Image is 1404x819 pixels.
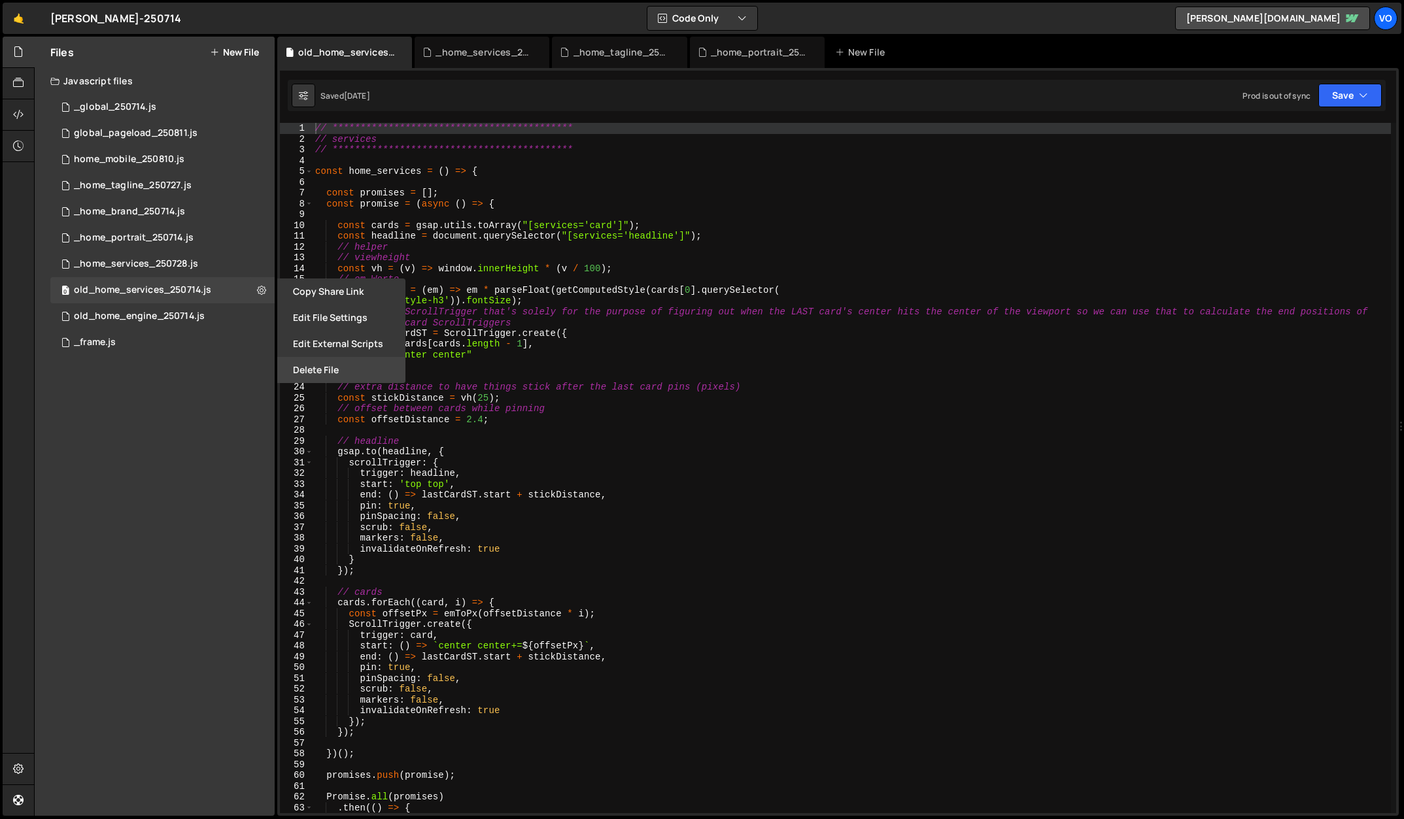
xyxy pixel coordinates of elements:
[280,123,313,134] div: 1
[320,90,370,101] div: Saved
[1242,90,1310,101] div: Prod is out of sync
[280,446,313,458] div: 30
[280,156,313,167] div: 4
[280,716,313,727] div: 55
[74,180,192,192] div: _home_tagline_250727.js
[711,46,809,59] div: _home_portrait_250714.js
[1374,7,1397,30] a: vo
[280,134,313,145] div: 2
[74,310,205,322] div: old_home_engine_250714.js
[280,231,313,242] div: 11
[280,511,313,522] div: 36
[280,662,313,673] div: 50
[50,303,275,329] div: 16046/42991.js
[280,490,313,501] div: 34
[50,45,74,59] h2: Files
[50,329,275,356] div: 16046/42994.js
[280,619,313,630] div: 46
[280,501,313,512] div: 35
[280,770,313,781] div: 60
[280,252,313,263] div: 13
[280,705,313,716] div: 54
[280,630,313,641] div: 47
[280,436,313,447] div: 29
[647,7,757,30] button: Code Only
[277,357,405,383] button: Delete File
[280,738,313,749] div: 57
[280,554,313,565] div: 40
[280,673,313,684] div: 51
[280,382,313,393] div: 24
[280,144,313,156] div: 3
[1318,84,1382,107] button: Save
[35,68,275,94] div: Javascript files
[280,242,313,253] div: 12
[74,258,198,270] div: _home_services_250728.js
[50,10,181,26] div: [PERSON_NAME]-250714
[280,565,313,577] div: 41
[280,177,313,188] div: 6
[280,597,313,609] div: 44
[280,727,313,738] div: 56
[280,425,313,436] div: 28
[298,46,396,59] div: old_home_services_250714.js
[50,94,275,120] div: 16046/42989.js
[3,3,35,34] a: 🤙
[74,206,185,218] div: _home_brand_250714.js
[280,414,313,426] div: 27
[280,760,313,771] div: 59
[280,458,313,469] div: 31
[280,199,313,210] div: 8
[280,263,313,275] div: 14
[277,305,405,331] button: Edit File Settings
[74,101,156,113] div: _global_250714.js
[280,576,313,587] div: 42
[50,199,275,225] div: 16046/42990.js
[835,46,890,59] div: New File
[280,684,313,695] div: 52
[280,803,313,814] div: 63
[280,220,313,231] div: 10
[574,46,672,59] div: _home_tagline_250727.js
[50,251,275,277] div: 16046/43842.js
[280,641,313,652] div: 48
[344,90,370,101] div: [DATE]
[280,544,313,555] div: 39
[50,225,275,251] div: 16046/42992.js
[280,587,313,598] div: 43
[280,468,313,479] div: 32
[50,146,275,173] div: 16046/44621.js
[280,209,313,220] div: 9
[74,154,184,165] div: home_mobile_250810.js
[280,781,313,792] div: 61
[1175,7,1370,30] a: [PERSON_NAME][DOMAIN_NAME]
[61,286,69,297] span: 0
[280,274,313,285] div: 15
[74,284,211,296] div: old_home_services_250714.js
[280,188,313,199] div: 7
[50,173,275,199] div: 16046/43815.js
[280,403,313,414] div: 26
[74,232,194,244] div: _home_portrait_250714.js
[50,277,275,303] div: 16046/42993.js
[277,278,405,305] button: Copy share link
[436,46,534,59] div: _home_services_250728.js
[280,166,313,177] div: 5
[280,792,313,803] div: 62
[280,695,313,706] div: 53
[50,120,275,146] div: 16046/44643.js
[74,337,116,348] div: _frame.js
[280,522,313,533] div: 37
[280,533,313,544] div: 38
[280,609,313,620] div: 45
[74,127,197,139] div: global_pageload_250811.js
[280,393,313,404] div: 25
[280,479,313,490] div: 33
[210,47,259,58] button: New File
[277,331,405,357] button: Edit External Scripts
[280,652,313,663] div: 49
[280,748,313,760] div: 58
